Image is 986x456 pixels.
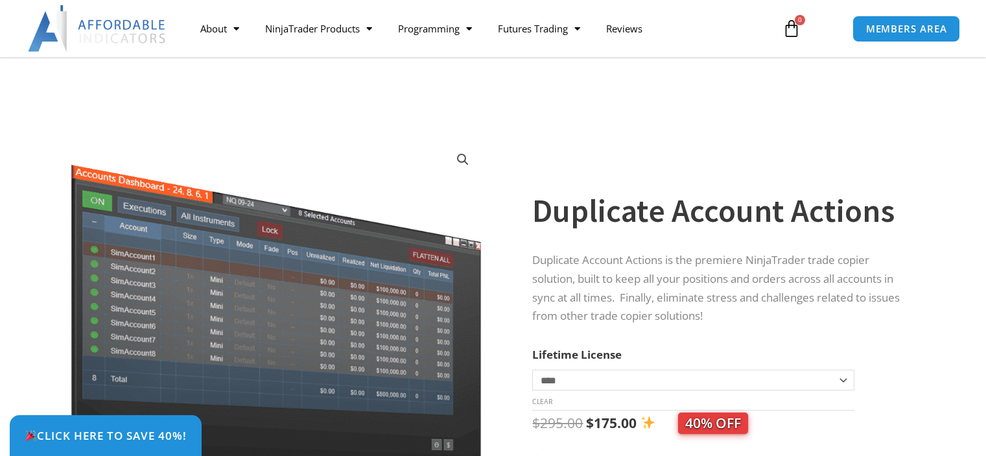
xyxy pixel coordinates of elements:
span: $ [586,414,594,432]
img: LogoAI | Affordable Indicators – NinjaTrader [28,5,167,52]
h1: Duplicate Account Actions [532,188,911,234]
bdi: 295.00 [532,414,583,432]
label: Lifetime License [532,347,622,362]
p: Duplicate Account Actions is the premiere NinjaTrader trade copier solution, built to keep all yo... [532,251,911,326]
a: View full-screen image gallery [451,148,475,171]
span: 0 [795,15,805,25]
a: 🎉Click Here to save 40%! [10,415,202,456]
span: 40% OFF [678,413,748,434]
a: About [187,14,252,43]
a: Reviews [593,14,655,43]
a: MEMBERS AREA [852,16,961,42]
span: Click Here to save 40%! [25,430,187,441]
a: Futures Trading [485,14,593,43]
bdi: 175.00 [586,414,637,432]
a: Clear options [532,397,552,406]
span: $ [532,414,540,432]
a: Programming [385,14,485,43]
a: 0 [763,10,820,47]
nav: Menu [187,14,769,43]
span: MEMBERS AREA [866,24,947,34]
a: NinjaTrader Products [252,14,385,43]
img: 🎉 [25,430,36,441]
